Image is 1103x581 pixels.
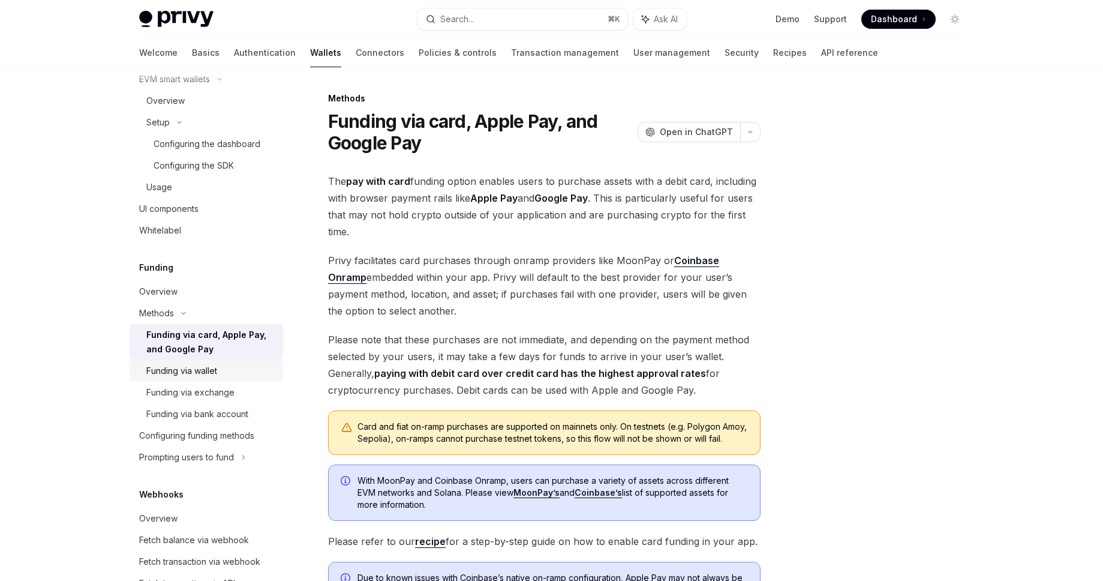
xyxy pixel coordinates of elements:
button: Toggle dark mode [945,10,964,29]
a: Dashboard [861,10,936,29]
a: Demo [776,13,800,25]
strong: paying with debit card over credit card has the highest approval rates [374,367,706,379]
a: API reference [821,38,878,67]
a: Transaction management [511,38,619,67]
span: The funding option enables users to purchase assets with a debit card, including with browser pay... [328,173,761,240]
span: Please refer to our for a step-by-step guide on how to enable card funding in your app. [328,533,761,550]
a: Configuring funding methods [130,425,283,447]
div: Funding via wallet [146,364,217,378]
div: Configuring the dashboard [154,137,260,151]
button: Open in ChatGPT [638,122,740,142]
a: Authentication [234,38,296,67]
a: Wallets [310,38,341,67]
a: Connectors [356,38,404,67]
div: Overview [139,511,178,526]
img: light logo [139,11,214,28]
span: Please note that these purchases are not immediate, and depending on the payment method selected ... [328,331,761,399]
a: Overview [130,90,283,112]
a: Fetch balance via webhook [130,529,283,551]
svg: Info [341,476,353,488]
a: Security [725,38,759,67]
a: Policies & controls [419,38,497,67]
span: Privy facilitates card purchases through onramp providers like MoonPay or embedded within your ap... [328,252,761,319]
a: Funding via card, Apple Pay, and Google Pay [130,324,283,360]
span: Dashboard [871,13,917,25]
a: Configuring the SDK [130,155,283,176]
a: Welcome [139,38,178,67]
div: Configuring the SDK [154,158,234,173]
strong: Google Pay [534,192,588,204]
div: Usage [146,180,172,194]
button: Ask AI [633,8,686,30]
span: ⌘ K [608,14,620,24]
div: Fetch transaction via webhook [139,555,260,569]
a: Coinbase’s [575,487,622,498]
h1: Funding via card, Apple Pay, and Google Pay [328,110,633,154]
a: Support [814,13,847,25]
div: Search... [440,12,474,26]
a: MoonPay’s [513,487,560,498]
div: Configuring funding methods [139,429,254,443]
div: Funding via bank account [146,407,248,421]
a: Usage [130,176,283,198]
div: Overview [146,94,185,108]
span: Open in ChatGPT [660,126,733,138]
div: Setup [146,115,170,130]
button: Search...⌘K [417,8,627,30]
div: Methods [139,306,174,321]
div: Funding via card, Apple Pay, and Google Pay [146,328,276,357]
div: Whitelabel [139,223,181,238]
div: Fetch balance via webhook [139,533,249,547]
a: Fetch transaction via webhook [130,551,283,573]
span: Ask AI [654,13,678,25]
strong: Apple Pay [470,192,518,204]
div: UI components [139,202,199,216]
a: User management [633,38,710,67]
strong: pay with card [346,175,410,187]
a: Basics [192,38,220,67]
svg: Warning [341,422,353,434]
a: Recipes [773,38,807,67]
div: Card and fiat on-ramp purchases are supported on mainnets only. On testnets (e.g. Polygon Amoy, S... [357,421,748,445]
span: With MoonPay and Coinbase Onramp, users can purchase a variety of assets across different EVM net... [357,475,748,511]
a: Configuring the dashboard [130,133,283,155]
div: Funding via exchange [146,385,235,400]
a: Whitelabel [130,220,283,241]
a: Overview [130,281,283,303]
div: Methods [328,92,761,104]
a: Funding via bank account [130,403,283,425]
a: Overview [130,508,283,529]
h5: Funding [139,260,173,275]
a: recipe [415,535,446,548]
a: Funding via exchange [130,382,283,403]
a: UI components [130,198,283,220]
h5: Webhooks [139,487,184,502]
div: Overview [139,284,178,299]
div: Prompting users to fund [139,450,234,465]
a: Funding via wallet [130,360,283,382]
